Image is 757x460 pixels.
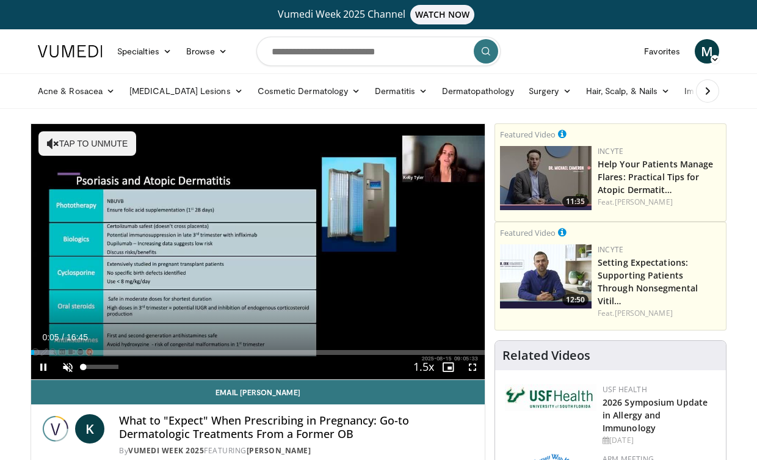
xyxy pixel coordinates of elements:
[603,396,708,434] a: 2026 Symposium Update in Allergy and Immunology
[500,146,592,210] img: 601112bd-de26-4187-b266-f7c9c3587f14.png.150x105_q85_crop-smart_upscale.jpg
[75,414,104,444] a: K
[38,45,103,57] img: VuMedi Logo
[31,350,485,355] div: Progress Bar
[460,355,485,379] button: Fullscreen
[411,355,436,379] button: Playback Rate
[598,308,721,319] div: Feat.
[410,5,475,24] span: WATCH NOW
[38,131,136,156] button: Tap to unmute
[579,79,677,103] a: Hair, Scalp, & Nails
[500,244,592,308] img: 98b3b5a8-6d6d-4e32-b979-fd4084b2b3f2.png.150x105_q85_crop-smart_upscale.jpg
[42,332,59,342] span: 0:05
[598,146,623,156] a: Incyte
[500,227,556,238] small: Featured Video
[435,79,521,103] a: Dermatopathology
[119,445,475,456] div: By FEATURING
[603,384,647,395] a: USF Health
[31,124,485,380] video-js: Video Player
[256,37,501,66] input: Search topics, interventions
[368,79,435,103] a: Dermatitis
[598,244,623,255] a: Incyte
[502,348,590,363] h4: Related Videos
[40,5,717,24] a: Vumedi Week 2025 ChannelWATCH NOW
[247,445,311,456] a: [PERSON_NAME]
[436,355,460,379] button: Enable picture-in-picture mode
[637,39,687,64] a: Favorites
[695,39,719,64] a: M
[562,294,589,305] span: 12:50
[598,257,698,307] a: Setting Expectations: Supporting Patients Through Nonsegmental Vitil…
[598,158,714,195] a: Help Your Patients Manage Flares: Practical Tips for Atopic Dermatit…
[128,445,204,456] a: Vumedi Week 2025
[119,414,475,440] h4: What to "Expect" When Prescribing in Pregnancy: Go-to Dermatologic Treatments From a Former OB
[31,380,485,404] a: Email [PERSON_NAME]
[110,39,179,64] a: Specialties
[41,414,70,444] img: Vumedi Week 2025
[562,196,589,207] span: 11:35
[598,197,721,208] div: Feat.
[62,332,64,342] span: /
[500,244,592,308] a: 12:50
[603,435,716,446] div: [DATE]
[31,355,56,379] button: Pause
[615,197,673,207] a: [PERSON_NAME]
[505,384,596,411] img: 6ba8804a-8538-4002-95e7-a8f8012d4a11.png.150x105_q85_autocrop_double_scale_upscale_version-0.2.jpg
[615,308,673,318] a: [PERSON_NAME]
[521,79,579,103] a: Surgery
[250,79,368,103] a: Cosmetic Dermatology
[67,332,88,342] span: 16:45
[122,79,250,103] a: [MEDICAL_DATA] Lesions
[83,365,118,369] div: Volume Level
[31,79,122,103] a: Acne & Rosacea
[56,355,80,379] button: Unmute
[500,129,556,140] small: Featured Video
[500,146,592,210] a: 11:35
[179,39,235,64] a: Browse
